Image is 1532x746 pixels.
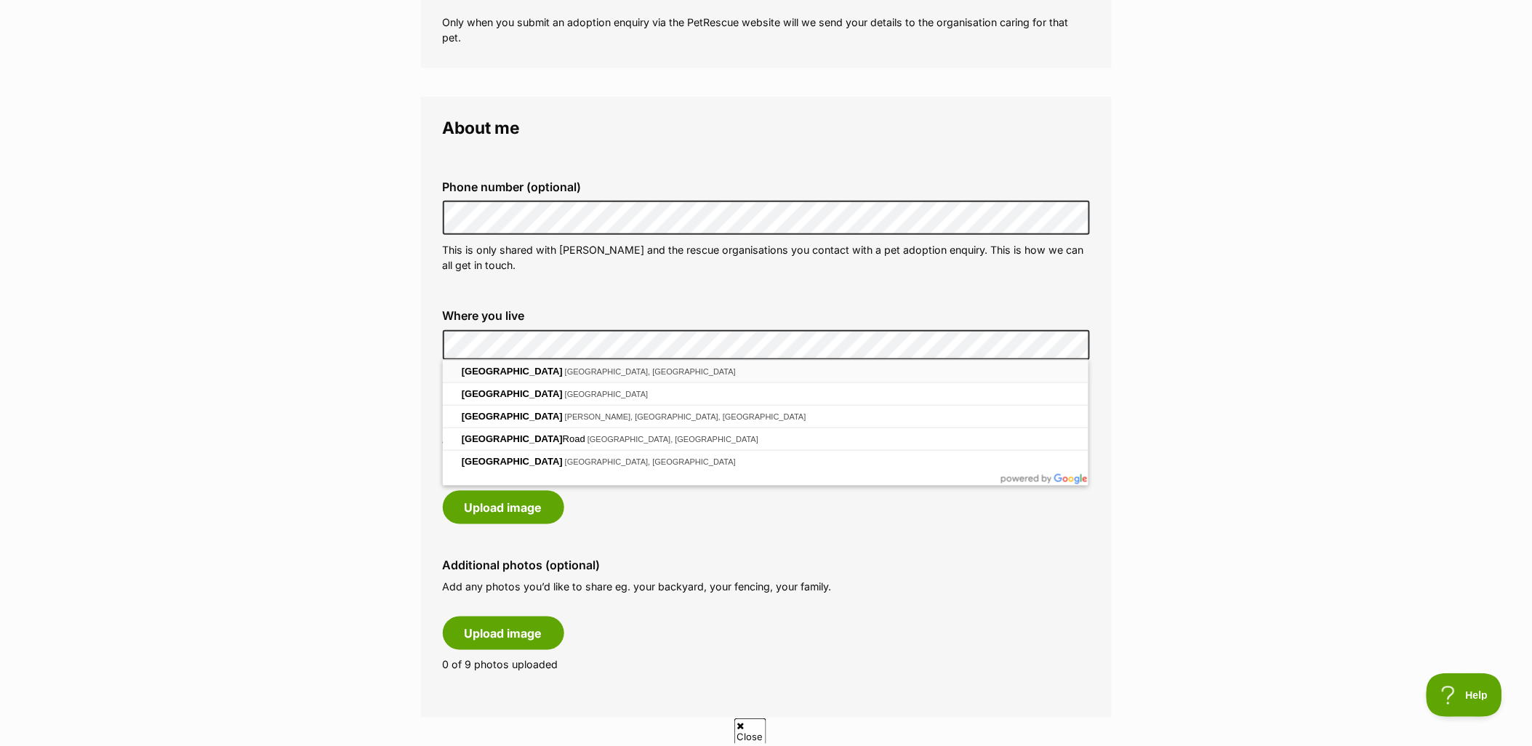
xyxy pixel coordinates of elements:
[443,579,1090,594] p: Add any photos you’d like to share eg. your backyard, your fencing, your family.
[565,457,736,466] span: [GEOGRAPHIC_DATA], [GEOGRAPHIC_DATA]
[587,435,758,444] span: [GEOGRAPHIC_DATA], [GEOGRAPHIC_DATA]
[565,412,806,421] span: [PERSON_NAME], [GEOGRAPHIC_DATA], [GEOGRAPHIC_DATA]
[443,309,1090,322] label: Where you live
[443,180,1090,193] label: Phone number (optional)
[734,718,766,744] span: Close
[443,242,1090,273] p: This is only shared with [PERSON_NAME] and the rescue organisations you contact with a pet adopti...
[462,433,587,444] span: Road
[443,491,564,524] button: Upload image
[462,366,563,377] span: [GEOGRAPHIC_DATA]
[462,411,563,422] span: [GEOGRAPHIC_DATA]
[443,119,1090,137] legend: About me
[443,558,1090,571] label: Additional photos (optional)
[443,617,564,650] button: Upload image
[1427,673,1503,717] iframe: Help Scout Beacon - Open
[462,433,563,444] span: [GEOGRAPHIC_DATA]
[421,97,1112,718] fieldset: About me
[462,388,563,399] span: [GEOGRAPHIC_DATA]
[443,657,1090,673] p: 0 of 9 photos uploaded
[462,456,563,467] span: [GEOGRAPHIC_DATA]
[565,367,736,376] span: [GEOGRAPHIC_DATA], [GEOGRAPHIC_DATA]
[565,390,649,398] span: [GEOGRAPHIC_DATA]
